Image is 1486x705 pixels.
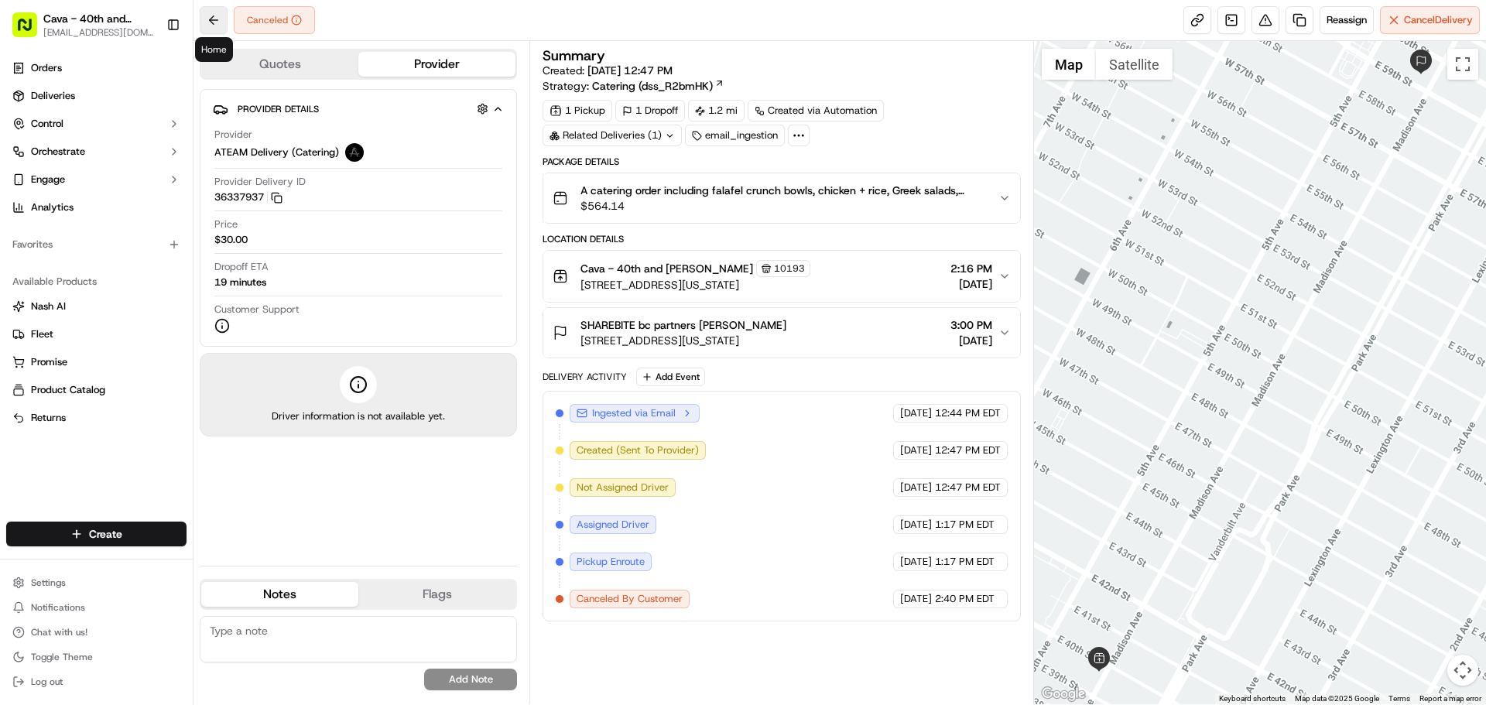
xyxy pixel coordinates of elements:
div: 19 minutes [214,275,266,289]
span: 12:47 PM EDT [935,443,1001,457]
span: Pickup Enroute [577,555,645,569]
span: Cava - 40th and [PERSON_NAME] [580,261,753,276]
span: [DATE] [950,276,992,292]
button: [EMAIL_ADDRESS][DOMAIN_NAME] [43,26,154,39]
img: Google [1038,684,1089,704]
button: Toggle fullscreen view [1447,49,1478,80]
button: Reassign [1320,6,1374,34]
button: Map camera controls [1447,655,1478,686]
span: Provider Details [238,103,319,115]
a: Fleet [12,327,180,341]
img: Klarizel Pensader [15,225,40,250]
span: Reassign [1327,13,1367,27]
a: Promise [12,355,180,369]
span: [DATE] 12:47 PM [587,63,673,77]
button: Log out [6,671,187,693]
button: Engage [6,167,187,192]
span: [DATE] [900,555,932,569]
a: Terms (opens in new tab) [1388,694,1410,703]
a: Catering (dss_R2bmHK) [592,78,724,94]
span: Deliveries [31,89,75,103]
span: Nash AI [31,299,66,313]
div: Home [195,37,233,62]
span: Created: [543,63,673,78]
span: 10193 [774,262,805,275]
button: Product Catalog [6,378,187,402]
button: Quotes [201,52,358,77]
span: Orchestrate [31,145,85,159]
span: 40th Madison [48,282,111,294]
button: 36337937 [214,190,282,204]
span: Driver information is not available yet. [272,409,445,423]
div: Related Deliveries (1) [543,125,682,146]
button: Start new chat [263,152,282,171]
button: A catering order including falafel crunch bowls, chicken + rice, Greek salads, harissa avocado, s... [543,173,1019,223]
button: See all [240,198,282,217]
div: email_ingestion [685,125,785,146]
span: 12:47 PM EDT [935,481,1001,495]
button: Fleet [6,322,187,347]
button: Keyboard shortcuts [1219,693,1286,704]
div: 1 Dropoff [615,100,685,121]
button: Provider Details [213,96,504,121]
div: Location Details [543,233,1020,245]
div: Available Products [6,269,187,294]
span: Engage [31,173,65,187]
a: 💻API Documentation [125,340,255,368]
div: 1 Pickup [543,100,612,121]
span: 2:16 PM [950,261,992,276]
span: Create [89,526,122,542]
div: Strategy: [543,78,724,94]
button: Control [6,111,187,136]
span: • [114,282,119,294]
span: [DATE] [122,282,154,294]
span: [DATE] [900,592,932,606]
div: Canceled [234,6,315,34]
span: Control [31,117,63,131]
img: 40th Madison [15,267,40,292]
div: Start new chat [70,148,254,163]
img: 1724597045416-56b7ee45-8013-43a0-a6f9-03cb97ddad50 [33,148,60,176]
span: 1:17 PM EDT [935,518,995,532]
span: 12:44 PM EDT [935,406,1001,420]
span: Provider [214,128,252,142]
span: Orders [31,61,62,75]
span: Dropoff ETA [214,260,269,274]
button: Flags [358,582,515,607]
button: Cava - 40th and [PERSON_NAME] [43,11,154,26]
a: 📗Knowledge Base [9,340,125,368]
span: Knowledge Base [31,346,118,361]
span: SHAREBITE bc partners [PERSON_NAME] [580,317,786,333]
button: Add Event [636,368,705,386]
button: Orchestrate [6,139,187,164]
span: [DATE] [900,481,932,495]
button: Show street map [1042,49,1096,80]
span: Cancel Delivery [1404,13,1473,27]
span: Toggle Theme [31,651,93,663]
div: 💻 [131,347,143,360]
span: Ingested via Email [592,406,676,420]
a: Deliveries [6,84,187,108]
div: Past conversations [15,201,104,214]
span: ATEAM Delivery (Catering) [214,145,339,159]
span: Settings [31,577,66,589]
button: Show satellite imagery [1096,49,1173,80]
span: Fleet [31,327,53,341]
a: Powered byPylon [109,383,187,395]
a: Product Catalog [12,383,180,397]
button: Chat with us! [6,621,187,643]
span: Map data ©2025 Google [1295,694,1379,703]
button: Promise [6,350,187,375]
span: Log out [31,676,63,688]
span: 1:17 PM EDT [935,555,995,569]
span: Catering (dss_R2bmHK) [592,78,713,94]
span: Assigned Driver [577,518,649,532]
span: Analytics [31,200,74,214]
span: $564.14 [580,198,985,214]
a: Open this area in Google Maps (opens a new window) [1038,684,1089,704]
span: Customer Support [214,303,300,317]
span: Pylon [154,384,187,395]
span: API Documentation [146,346,248,361]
